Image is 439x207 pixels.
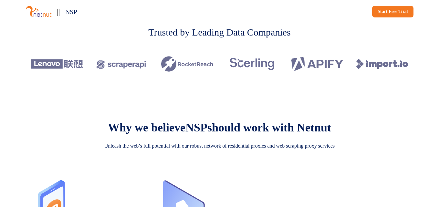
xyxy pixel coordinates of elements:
[65,8,77,16] span: NSP
[185,121,207,134] span: NSP
[108,121,331,134] p: Why we believe should work with Netnut
[57,5,60,18] p: ||
[148,25,291,39] p: Trusted by Leading Data Companies
[372,6,413,17] a: Start Free Trial
[84,142,355,150] p: Unleash the web’s full potential with our robust network of residential proxies and web scraping ...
